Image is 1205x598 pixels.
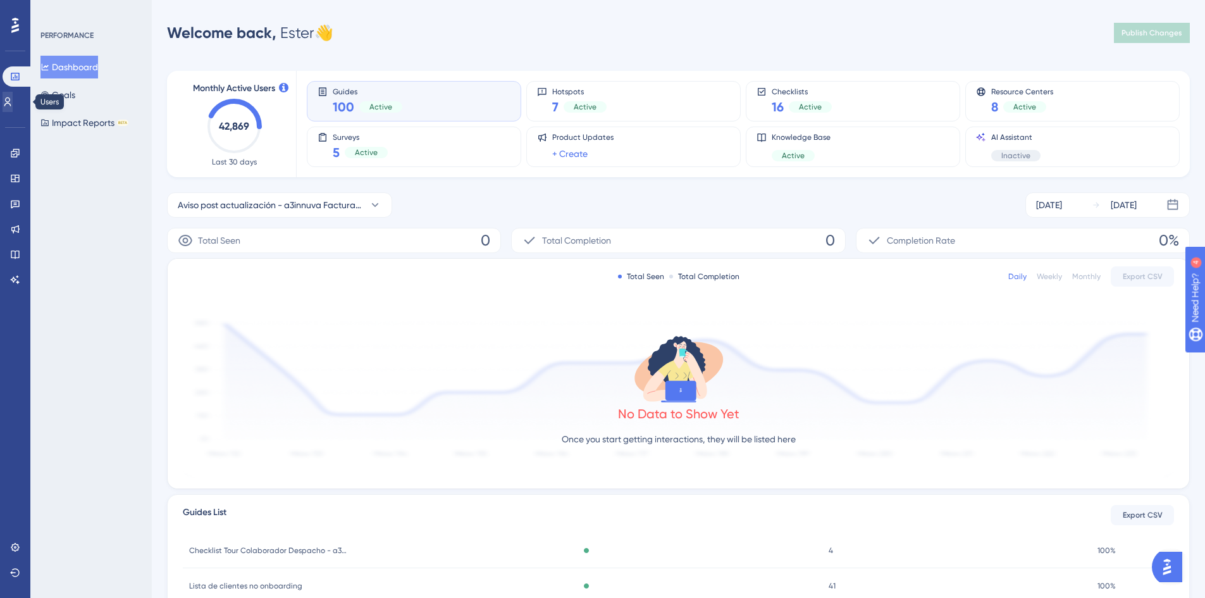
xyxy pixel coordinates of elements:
span: 0% [1159,230,1179,251]
span: Active [574,102,596,112]
span: 4 [829,545,833,556]
span: Active [369,102,392,112]
span: Monthly Active Users [193,81,275,96]
div: PERFORMANCE [40,30,94,40]
span: Completion Rate [887,233,955,248]
span: 16 [772,98,784,116]
span: Checklist Tour Colaborador Despacho - a3innuva Doc [189,545,347,556]
button: Export CSV [1111,266,1174,287]
span: Product Updates [552,132,614,142]
div: Weekly [1037,271,1062,282]
span: 41 [829,581,836,591]
span: Inactive [1001,151,1030,161]
div: [DATE] [1036,197,1062,213]
button: Publish Changes [1114,23,1190,43]
span: AI Assistant [991,132,1041,142]
span: Total Seen [198,233,240,248]
span: Checklists [772,87,832,96]
button: Goals [40,84,75,106]
div: Total Seen [618,271,664,282]
span: Welcome back, [167,23,276,42]
span: Guides List [183,505,226,525]
span: 7 [552,98,559,116]
text: 42,869 [219,120,249,132]
iframe: UserGuiding AI Assistant Launcher [1152,548,1190,586]
span: 100% [1097,545,1116,556]
span: Hotspots [552,87,607,96]
span: Last 30 days [212,157,257,167]
div: Total Completion [669,271,739,282]
button: Aviso post actualización - a3innuva Facturación [167,192,392,218]
span: Export CSV [1123,510,1163,520]
button: Dashboard [40,56,98,78]
div: Daily [1008,271,1027,282]
div: No Data to Show Yet [618,405,739,423]
div: 4 [88,6,92,16]
p: Once you start getting interactions, they will be listed here [562,432,796,447]
span: Active [782,151,805,161]
span: Publish Changes [1122,28,1182,38]
span: Knowledge Base [772,132,831,142]
span: Active [1013,102,1036,112]
span: Aviso post actualización - a3innuva Facturación [178,197,364,213]
a: + Create [552,146,588,161]
span: 100% [1097,581,1116,591]
span: 0 [825,230,835,251]
span: 100 [333,98,354,116]
span: Resource Centers [991,87,1053,96]
span: Need Help? [30,3,79,18]
span: Active [799,102,822,112]
span: Surveys [333,132,388,141]
span: Total Completion [542,233,611,248]
div: BETA [117,120,128,126]
span: 8 [991,98,998,116]
span: 5 [333,144,340,161]
span: Export CSV [1123,271,1163,282]
button: Export CSV [1111,505,1174,525]
button: Impact ReportsBETA [40,111,128,134]
span: 0 [481,230,490,251]
div: Monthly [1072,271,1101,282]
span: Guides [333,87,402,96]
span: Lista de clientes no onboarding [189,581,302,591]
span: Active [355,147,378,158]
div: Ester 👋 [167,23,333,43]
div: [DATE] [1111,197,1137,213]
